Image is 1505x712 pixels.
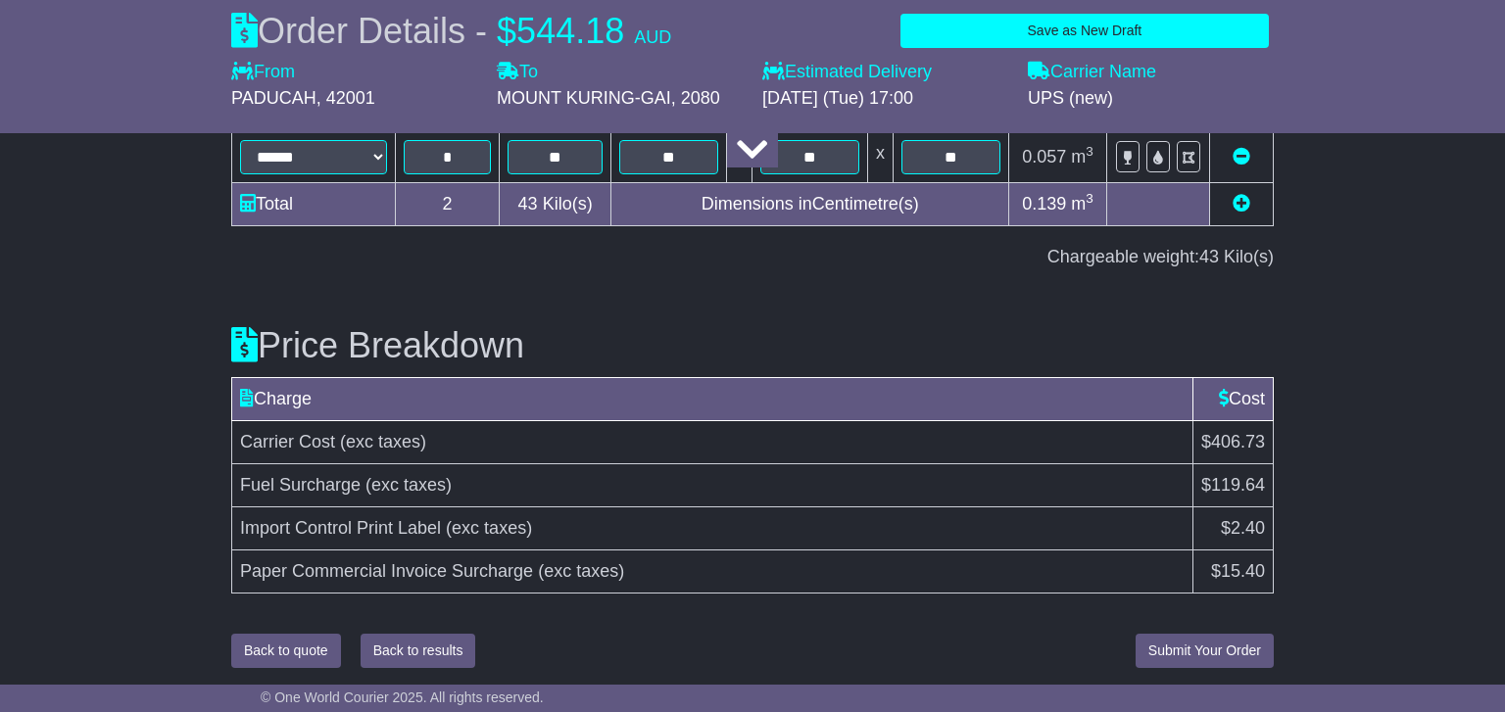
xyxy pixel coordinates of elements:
span: $2.40 [1221,518,1265,538]
span: m [1071,194,1093,214]
div: UPS (new) [1028,88,1274,110]
span: 43 [1199,247,1219,266]
a: Add new item [1233,194,1250,214]
span: $15.40 [1211,561,1265,581]
span: (exc taxes) [538,561,624,581]
span: © One World Courier 2025. All rights reserved. [261,689,544,705]
span: Import Control Print Label [240,518,441,538]
span: $ [497,11,516,51]
span: Carrier Cost [240,432,335,451]
span: 544.18 [516,11,624,51]
span: $406.73 [1201,432,1265,451]
span: , 2080 [671,88,720,108]
span: , 42001 [316,88,375,108]
td: Kilo(s) [499,182,611,225]
h3: Price Breakdown [231,326,1274,365]
button: Back to results [361,634,476,668]
div: Chargeable weight: Kilo(s) [231,247,1274,268]
button: Save as New Draft [900,14,1269,48]
label: To [497,62,538,83]
td: Cost [1192,377,1273,420]
div: Order Details - [231,10,671,52]
span: Submit Your Order [1148,642,1261,658]
td: Total [232,182,396,225]
span: 43 [518,194,538,214]
label: Carrier Name [1028,62,1156,83]
td: Dimensions in Centimetre(s) [611,182,1009,225]
td: 2 [396,182,500,225]
span: (exc taxes) [365,475,452,495]
span: Fuel Surcharge [240,475,361,495]
div: [DATE] (Tue) 17:00 [762,88,1008,110]
span: PADUCAH [231,88,316,108]
span: MOUNT KURING-GAI [497,88,671,108]
span: AUD [634,27,671,47]
label: Estimated Delivery [762,62,1008,83]
span: Paper Commercial Invoice Surcharge [240,561,533,581]
span: (exc taxes) [340,432,426,451]
sup: 3 [1086,191,1093,206]
button: Back to quote [231,634,341,668]
button: Submit Your Order [1136,634,1274,668]
span: $119.64 [1201,475,1265,495]
span: (exc taxes) [446,518,532,538]
label: From [231,62,295,83]
span: 0.139 [1022,194,1066,214]
td: Charge [232,377,1193,420]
